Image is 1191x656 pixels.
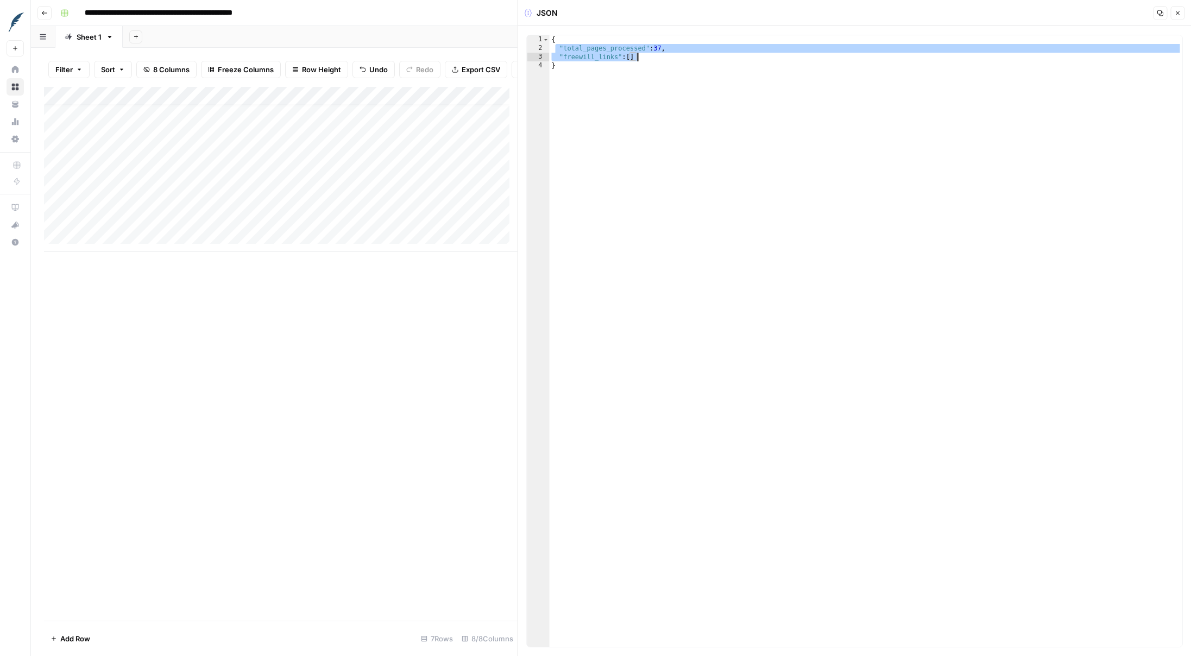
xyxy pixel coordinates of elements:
[77,31,102,42] div: Sheet 1
[201,61,281,78] button: Freeze Columns
[7,12,26,32] img: FreeWill Logo
[416,64,433,75] span: Redo
[417,630,457,647] div: 7 Rows
[153,64,190,75] span: 8 Columns
[527,53,550,61] div: 3
[543,35,549,44] span: Toggle code folding, rows 1 through 4
[525,8,558,18] div: JSON
[457,630,518,647] div: 8/8 Columns
[399,61,440,78] button: Redo
[43,64,97,71] div: Domain Overview
[48,61,90,78] button: Filter
[17,17,26,26] img: logo_orange.svg
[31,63,40,72] img: tab_domain_overview_orange.svg
[7,113,24,130] a: Usage
[7,9,24,36] button: Workspace: FreeWill
[17,28,26,37] img: website_grey.svg
[527,61,550,70] div: 4
[302,64,341,75] span: Row Height
[101,64,115,75] span: Sort
[94,61,132,78] button: Sort
[462,64,500,75] span: Export CSV
[44,630,97,647] button: Add Row
[7,199,24,216] a: AirOps Academy
[30,17,53,26] div: v 4.0.25
[7,130,24,148] a: Settings
[7,78,24,96] a: Browse
[527,44,550,53] div: 2
[7,234,24,251] button: Help + Support
[7,217,23,233] div: What's new?
[352,61,395,78] button: Undo
[55,64,73,75] span: Filter
[122,64,179,71] div: Keywords by Traffic
[218,64,274,75] span: Freeze Columns
[55,26,123,48] a: Sheet 1
[136,61,197,78] button: 8 Columns
[7,216,24,234] button: What's new?
[369,64,388,75] span: Undo
[7,61,24,78] a: Home
[527,35,550,44] div: 1
[60,633,90,644] span: Add Row
[28,28,119,37] div: Domain: [DOMAIN_NAME]
[7,96,24,113] a: Your Data
[110,63,118,72] img: tab_keywords_by_traffic_grey.svg
[285,61,348,78] button: Row Height
[445,61,507,78] button: Export CSV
